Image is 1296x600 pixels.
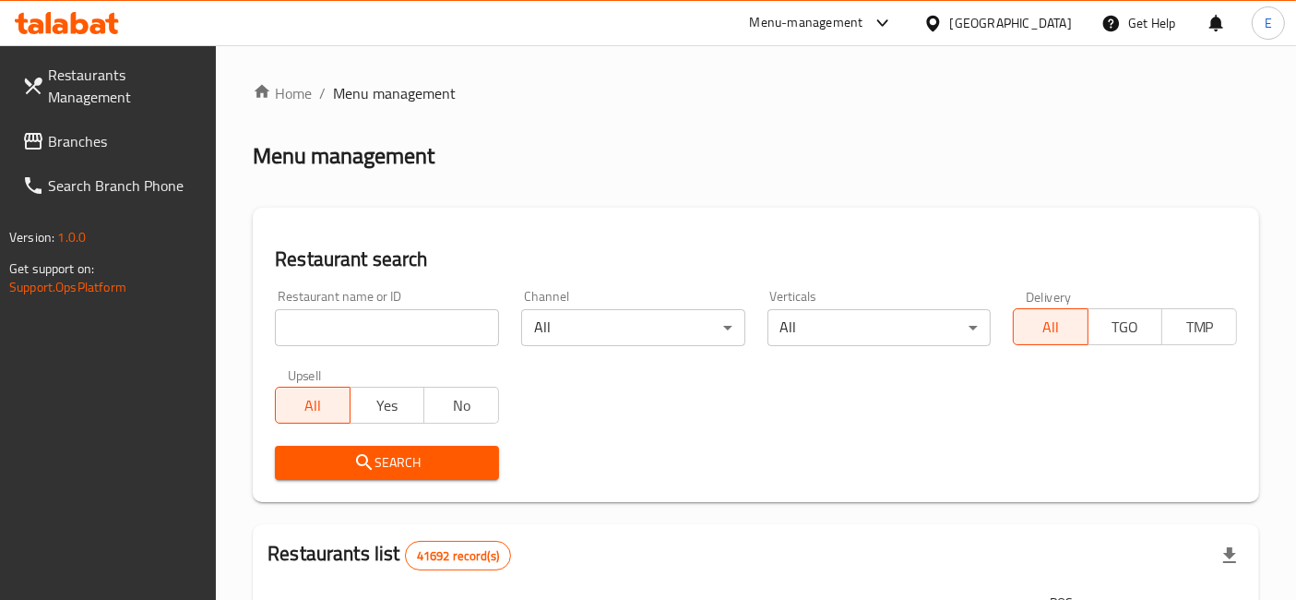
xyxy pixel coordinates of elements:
a: Support.OpsPlatform [9,275,126,299]
h2: Restaurants list [268,540,511,570]
button: Yes [350,387,425,424]
span: E [1265,13,1272,33]
span: Branches [48,130,202,152]
span: All [1021,314,1081,341]
span: Get support on: [9,257,94,281]
button: TMP [1161,308,1237,345]
h2: Restaurant search [275,246,1237,273]
a: Search Branch Phone [7,163,217,208]
span: All [283,392,343,419]
a: Restaurants Management [7,53,217,119]
button: All [1013,308,1088,345]
label: Delivery [1026,290,1072,303]
span: Yes [358,392,418,419]
button: Search [275,446,499,480]
a: Home [253,82,312,104]
div: Menu-management [750,12,863,34]
input: Search for restaurant name or ID.. [275,309,499,346]
div: All [521,309,745,346]
button: All [275,387,351,424]
span: TGO [1096,314,1156,341]
div: Export file [1207,534,1252,578]
div: All [767,309,992,346]
span: Search Branch Phone [48,174,202,197]
button: No [423,387,499,424]
a: Branches [7,119,217,163]
li: / [319,82,326,104]
span: 1.0.0 [57,225,86,249]
h2: Menu management [253,141,434,171]
div: Total records count [405,541,511,570]
span: TMP [1170,314,1230,341]
div: [GEOGRAPHIC_DATA] [950,13,1072,33]
span: Search [290,451,484,474]
button: TGO [1088,308,1163,345]
label: Upsell [288,368,322,381]
span: 41692 record(s) [406,547,510,565]
span: Restaurants Management [48,64,202,108]
span: Menu management [333,82,456,104]
span: Version: [9,225,54,249]
span: No [432,392,492,419]
nav: breadcrumb [253,82,1259,104]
